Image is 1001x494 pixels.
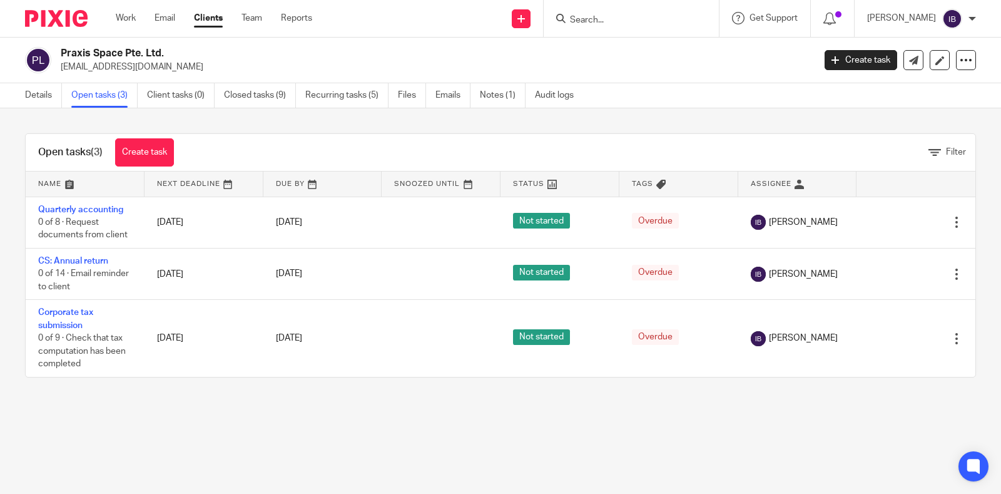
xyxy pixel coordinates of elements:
[513,213,570,229] span: Not started
[632,329,679,345] span: Overdue
[751,331,766,346] img: svg%3E
[25,10,88,27] img: Pixie
[147,83,215,108] a: Client tasks (0)
[61,47,657,60] h2: Praxis Space Pte. Ltd.
[769,268,838,280] span: [PERSON_NAME]
[394,180,460,187] span: Snoozed Until
[115,138,174,167] a: Create task
[145,248,263,299] td: [DATE]
[942,9,962,29] img: svg%3E
[276,218,302,227] span: [DATE]
[145,300,263,377] td: [DATE]
[305,83,389,108] a: Recurring tasks (5)
[71,83,138,108] a: Open tasks (3)
[38,205,123,214] a: Quarterly accounting
[38,218,128,240] span: 0 of 8 · Request documents from client
[276,334,302,343] span: [DATE]
[751,215,766,230] img: svg%3E
[145,197,263,248] td: [DATE]
[224,83,296,108] a: Closed tasks (9)
[769,332,838,344] span: [PERSON_NAME]
[38,308,93,329] a: Corporate tax submission
[513,180,544,187] span: Status
[38,334,126,368] span: 0 of 9 · Check that tax computation has been completed
[769,216,838,229] span: [PERSON_NAME]
[632,180,653,187] span: Tags
[513,265,570,280] span: Not started
[535,83,583,108] a: Audit logs
[632,213,679,229] span: Overdue
[38,270,129,292] span: 0 of 14 · Email reminder to client
[398,83,426,108] a: Files
[749,14,798,23] span: Get Support
[25,47,51,73] img: svg%3E
[38,257,108,265] a: CS: Annual return
[435,83,470,108] a: Emails
[751,267,766,282] img: svg%3E
[946,148,966,157] span: Filter
[632,265,679,280] span: Overdue
[281,12,312,24] a: Reports
[569,15,681,26] input: Search
[116,12,136,24] a: Work
[867,12,936,24] p: [PERSON_NAME]
[480,83,526,108] a: Notes (1)
[825,50,897,70] a: Create task
[38,146,103,159] h1: Open tasks
[155,12,175,24] a: Email
[513,329,570,345] span: Not started
[241,12,262,24] a: Team
[194,12,223,24] a: Clients
[25,83,62,108] a: Details
[61,61,806,73] p: [EMAIL_ADDRESS][DOMAIN_NAME]
[91,147,103,157] span: (3)
[276,270,302,279] span: [DATE]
